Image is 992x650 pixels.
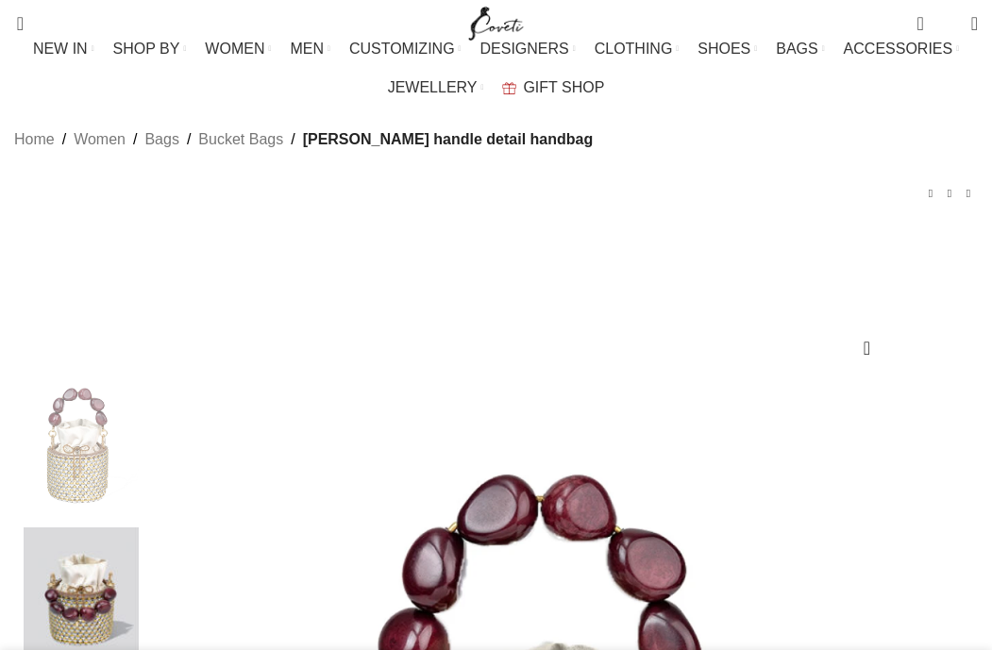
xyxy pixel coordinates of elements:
[907,5,933,42] a: 0
[113,40,180,58] span: SHOP BY
[144,127,178,152] a: Bags
[33,30,94,68] a: NEW IN
[776,30,824,68] a: BAGS
[502,69,604,107] a: GIFT SHOP
[480,30,576,68] a: DESIGNERS
[938,5,957,42] div: My Wishlist
[74,127,126,152] a: Women
[33,40,88,58] span: NEW IN
[205,40,264,58] span: WOMEN
[198,127,283,152] a: Bucket Bags
[303,127,594,152] span: [PERSON_NAME] handle detail handbag
[290,40,324,58] span: MEN
[480,40,569,58] span: DESIGNERS
[14,127,55,152] a: Home
[290,30,329,68] a: MEN
[5,30,987,107] div: Main navigation
[921,184,940,203] a: Previous product
[205,30,271,68] a: WOMEN
[349,30,462,68] a: CUSTOMIZING
[942,19,956,33] span: 0
[698,30,757,68] a: SHOES
[14,127,593,152] nav: Breadcrumb
[959,184,978,203] a: Next product
[502,82,516,94] img: GiftBag
[388,69,484,107] a: JEWELLERY
[349,40,455,58] span: CUSTOMIZING
[844,40,953,58] span: ACCESSORIES
[595,40,673,58] span: CLOTHING
[388,78,478,96] span: JEWELLERY
[464,14,528,30] a: Site logo
[698,40,750,58] span: SHOES
[844,30,960,68] a: ACCESSORIES
[918,9,933,24] span: 0
[24,369,139,518] img: Celli orange and silver handbag Bags bags Coveti
[595,30,680,68] a: CLOTHING
[523,78,604,96] span: GIFT SHOP
[5,5,24,42] a: Search
[113,30,187,68] a: SHOP BY
[776,40,817,58] span: BAGS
